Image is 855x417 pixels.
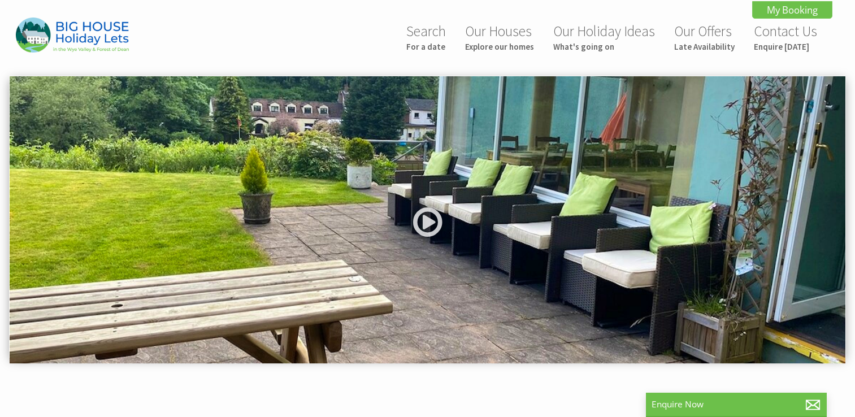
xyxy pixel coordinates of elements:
[406,22,446,52] a: SearchFor a date
[465,41,534,52] small: Explore our homes
[553,22,655,52] a: Our Holiday IdeasWhat's going on
[406,41,446,52] small: For a date
[16,18,129,52] img: Big House Holiday Lets
[674,22,735,52] a: Our OffersLate Availability
[465,22,534,52] a: Our HousesExplore our homes
[652,398,821,410] p: Enquire Now
[754,22,817,52] a: Contact UsEnquire [DATE]
[752,1,832,19] a: My Booking
[754,41,817,52] small: Enquire [DATE]
[553,41,655,52] small: What's going on
[674,41,735,52] small: Late Availability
